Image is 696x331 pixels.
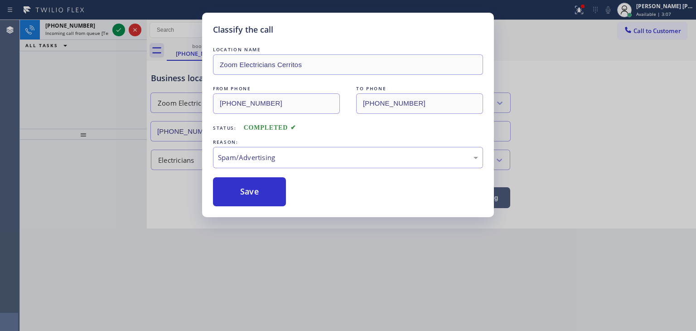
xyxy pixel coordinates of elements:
[244,124,296,131] span: COMPLETED
[356,93,483,114] input: To phone
[213,45,483,54] div: LOCATION NAME
[213,137,483,147] div: REASON:
[213,84,340,93] div: FROM PHONE
[213,93,340,114] input: From phone
[213,125,237,131] span: Status:
[213,177,286,206] button: Save
[213,24,273,36] h5: Classify the call
[218,152,478,163] div: Spam/Advertising
[356,84,483,93] div: TO PHONE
